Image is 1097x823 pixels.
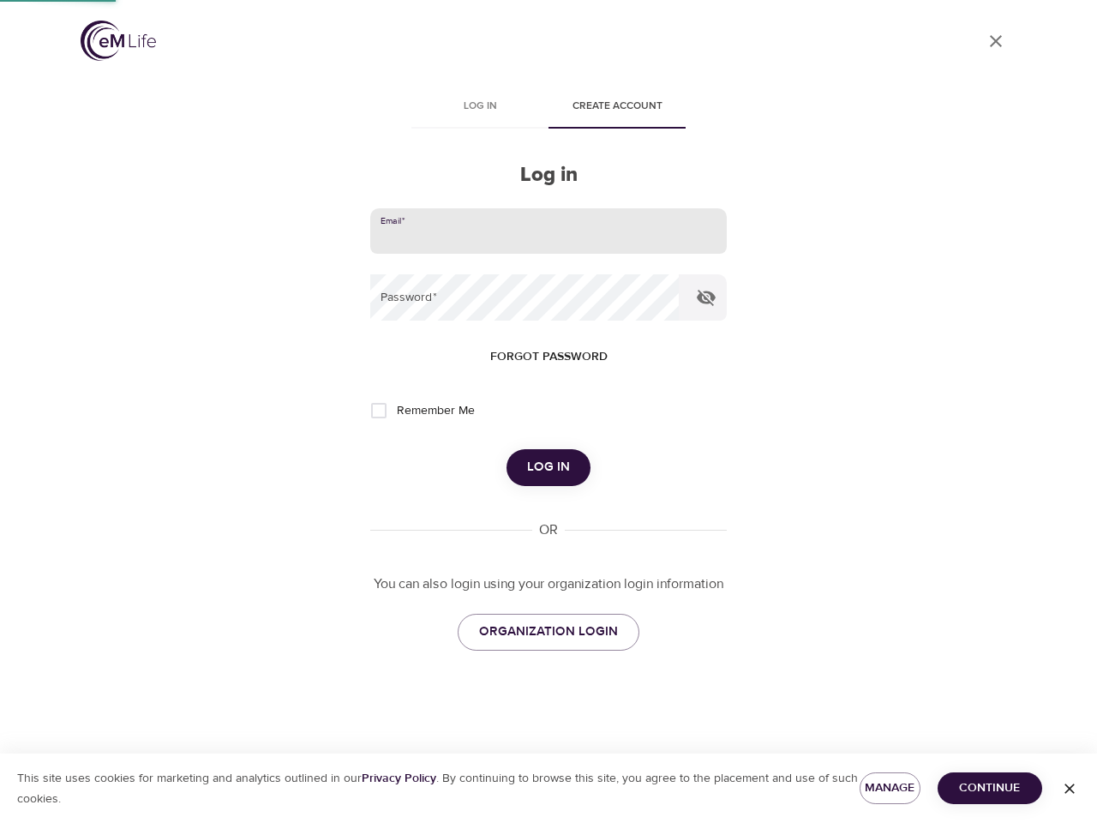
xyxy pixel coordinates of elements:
p: You can also login using your organization login information [370,574,727,594]
img: logo [81,21,156,61]
span: Forgot password [490,346,608,368]
div: OR [532,520,565,540]
button: Continue [938,772,1042,804]
a: close [975,21,1016,62]
button: Forgot password [483,341,614,373]
span: Continue [951,778,1028,799]
span: Remember Me [397,402,475,420]
button: Manage [860,772,920,804]
span: Manage [873,778,907,799]
span: ORGANIZATION LOGIN [479,621,618,643]
h2: Log in [370,163,727,188]
a: ORGANIZATION LOGIN [458,614,639,650]
div: disabled tabs example [370,87,727,129]
span: Log in [527,456,570,478]
button: Log in [507,449,590,485]
span: Create account [559,98,675,116]
a: Privacy Policy [362,771,436,786]
span: Log in [422,98,538,116]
